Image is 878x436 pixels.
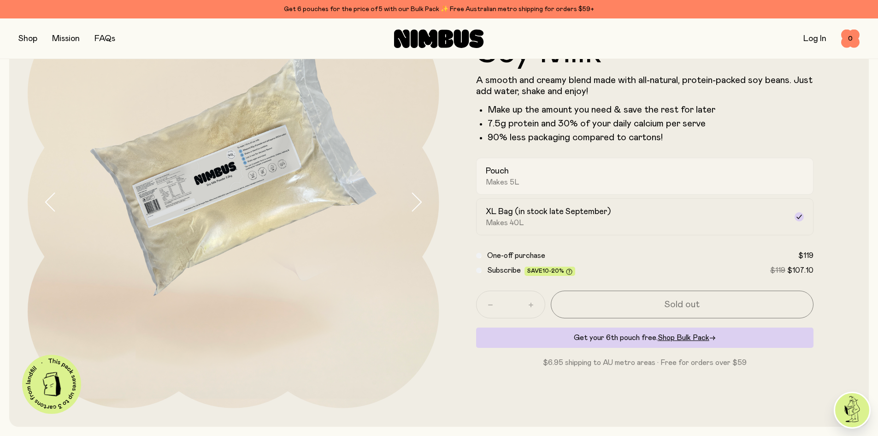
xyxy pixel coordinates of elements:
h2: Pouch [486,166,509,177]
a: Log In [803,35,826,43]
span: One-off purchase [487,252,545,259]
span: Makes 5L [486,178,519,187]
h2: XL Bag (in stock late September) [486,206,611,217]
span: $107.10 [787,267,813,274]
img: illustration-carton.png [36,369,67,400]
span: $119 [798,252,813,259]
a: Shop Bulk Pack→ [658,334,716,341]
span: Shop Bulk Pack [658,334,709,341]
p: A smooth and creamy blend made with all-natural, protein-packed soy beans. Just add water, shake ... [476,75,814,97]
span: 10-20% [542,268,564,274]
li: 7.5g protein and 30% of your daily calcium per serve [488,118,814,129]
img: agent [835,393,869,427]
p: $6.95 shipping to AU metro areas · Free for orders over $59 [476,357,814,368]
li: Make up the amount you need & save the rest for later [488,104,814,115]
button: 0 [841,30,860,48]
span: Subscribe [487,267,521,274]
span: Save [527,268,572,275]
div: Get 6 pouches for the price of 5 with our Bulk Pack ✨ Free Australian metro shipping for orders $59+ [18,4,860,15]
p: 90% less packaging compared to cartons! [488,132,814,143]
span: $119 [770,267,785,274]
a: FAQs [94,35,115,43]
div: Get your 6th pouch free. [476,328,814,348]
button: Sold out [551,291,814,318]
a: Mission [52,35,80,43]
span: Sold out [664,298,700,311]
span: Makes 40L [486,218,524,227]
